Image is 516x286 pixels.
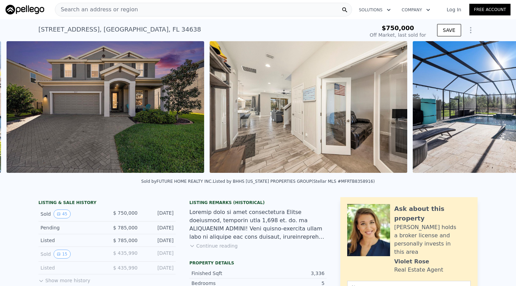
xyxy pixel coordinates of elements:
[213,179,375,184] div: Listed by BHHS [US_STATE] PROPERTIES GROUP (Stellar MLS #MFRTB8358916)
[189,200,327,205] div: Listing Remarks (Historical)
[113,210,138,216] span: $ 750,000
[40,224,102,231] div: Pending
[113,265,138,271] span: $ 435,990
[54,250,70,259] button: View historical data
[189,260,327,266] div: Property details
[464,23,478,37] button: Show Options
[258,270,325,277] div: 3,336
[40,237,102,244] div: Listed
[38,25,201,34] div: [STREET_ADDRESS] , [GEOGRAPHIC_DATA] , FL 34638
[143,264,174,271] div: [DATE]
[210,41,407,173] img: Sale: 148207578 Parcel: 25744323
[437,24,461,36] button: SAVE
[5,5,44,14] img: Pellego
[55,5,138,14] span: Search an address or region
[396,4,436,16] button: Company
[394,258,429,266] div: Violet Rose
[143,250,174,259] div: [DATE]
[113,250,138,256] span: $ 435,990
[394,266,443,274] div: Real Estate Agent
[438,6,469,13] a: Log In
[353,4,396,16] button: Solutions
[143,224,174,231] div: [DATE]
[40,264,102,271] div: Listed
[40,210,102,218] div: Sold
[143,237,174,244] div: [DATE]
[141,179,213,184] div: Sold by FUTURE HOME REALTY INC .
[189,242,238,249] button: Continue reading
[113,238,138,243] span: $ 785,000
[143,210,174,218] div: [DATE]
[191,270,258,277] div: Finished Sqft
[370,32,426,38] div: Off Market, last sold for
[189,208,327,241] div: Loremip dolo si amet consectetura Elitse doeiusmod, temporin utla 1,698 et. do. ma ALIQUAENIM ADM...
[382,24,414,32] span: $750,000
[38,274,90,284] button: Show more history
[469,4,511,15] a: Free Account
[394,223,471,256] div: [PERSON_NAME] holds a broker license and personally invests in this area
[38,200,176,207] div: LISTING & SALE HISTORY
[40,250,102,259] div: Sold
[113,225,138,230] span: $ 785,000
[394,204,471,223] div: Ask about this property
[7,41,204,173] img: Sale: 148207578 Parcel: 25744323
[54,210,70,218] button: View historical data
